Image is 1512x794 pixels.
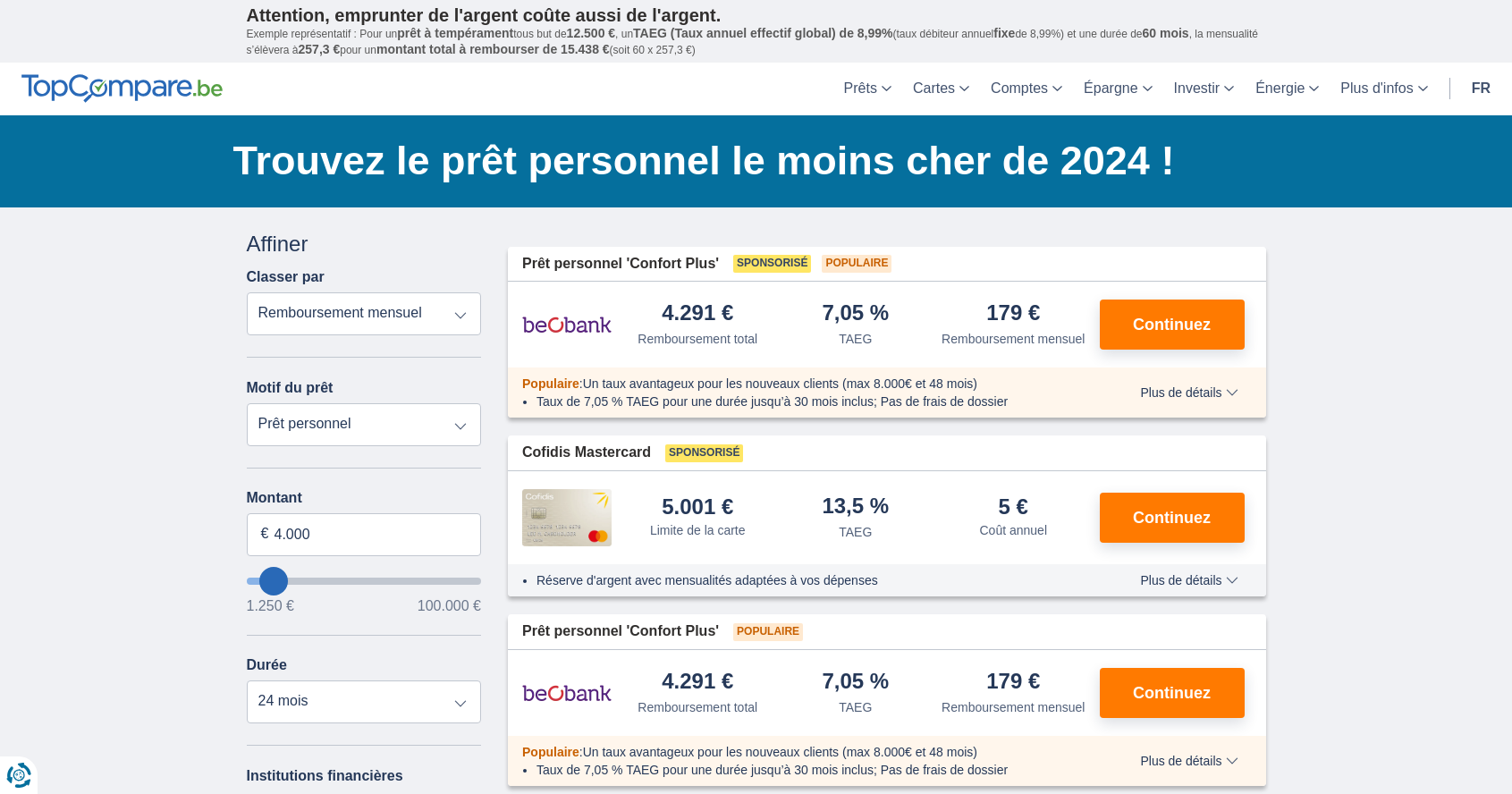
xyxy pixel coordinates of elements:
a: Cartes [902,63,980,115]
label: Motif du prêt [247,380,334,396]
label: Montant [247,490,482,506]
div: 5 € [999,496,1028,518]
p: Exemple représentatif : Pour un tous but de , un (taux débiteur annuel de 8,99%) et une durée de ... [247,26,1266,58]
span: 12.500 € [567,26,616,40]
div: 7,05 % [822,302,889,326]
a: Énergie [1245,63,1330,115]
span: Sponsorisé [733,255,811,273]
a: Investir [1163,63,1246,115]
span: Plus de détails [1140,386,1237,399]
img: TopCompare [21,74,223,103]
span: 1.250 € [247,599,294,613]
div: 7,05 % [822,671,889,695]
img: pret personnel Beobank [522,671,612,715]
span: Cofidis Mastercard [522,443,651,463]
span: 60 mois [1143,26,1189,40]
p: Attention, emprunter de l'argent coûte aussi de l'argent. [247,4,1266,26]
a: fr [1461,63,1501,115]
span: Continuez [1133,685,1211,701]
span: Plus de détails [1140,574,1237,587]
span: Continuez [1133,317,1211,333]
label: Institutions financières [247,768,403,784]
div: TAEG [839,330,872,348]
div: Limite de la carte [650,521,746,539]
div: 179 € [986,671,1040,695]
li: Réserve d'argent avec mensualités adaptées à vos dépenses [536,571,1088,589]
div: TAEG [839,698,872,716]
input: wantToBorrow [247,578,482,585]
a: Épargne [1073,63,1163,115]
div: Remboursement total [638,698,757,716]
li: Taux de 7,05 % TAEG pour une durée jusqu’à 30 mois inclus; Pas de frais de dossier [536,393,1088,410]
span: TAEG (Taux annuel effectif global) de 8,99% [633,26,892,40]
div: Coût annuel [979,521,1047,539]
span: 100.000 € [418,599,481,613]
div: : [508,743,1102,761]
span: Plus de détails [1140,755,1237,767]
span: fixe [993,26,1015,40]
a: Comptes [980,63,1073,115]
div: TAEG [839,523,872,541]
label: Durée [247,657,287,673]
span: Prêt personnel 'Confort Plus' [522,254,719,275]
span: Sponsorisé [665,444,743,462]
span: Populaire [822,255,891,273]
span: Populaire [522,376,579,391]
div: Remboursement total [638,330,757,348]
li: Taux de 7,05 % TAEG pour une durée jusqu’à 30 mois inclus; Pas de frais de dossier [536,761,1088,779]
img: pret personnel Beobank [522,302,612,347]
label: Classer par [247,269,325,285]
span: Prêt personnel 'Confort Plus' [522,621,719,642]
span: € [261,524,269,545]
div: Affiner [247,229,482,259]
span: Un taux avantageux pour les nouveaux clients (max 8.000€ et 48 mois) [583,376,977,391]
span: Populaire [733,623,803,641]
span: 257,3 € [299,42,341,56]
a: Prêts [833,63,902,115]
button: Plus de détails [1127,385,1251,400]
div: 5.001 € [662,496,733,518]
a: Plus d'infos [1330,63,1438,115]
button: Plus de détails [1127,754,1251,768]
span: prêt à tempérament [397,26,513,40]
div: : [508,375,1102,393]
div: 4.291 € [662,671,733,695]
div: 13,5 % [822,495,889,519]
button: Continuez [1100,493,1245,543]
div: Remboursement mensuel [942,698,1085,716]
div: 4.291 € [662,302,733,326]
span: Populaire [522,745,579,759]
span: Continuez [1133,510,1211,526]
h1: Trouvez le prêt personnel le moins cher de 2024 ! [233,133,1266,189]
div: Remboursement mensuel [942,330,1085,348]
span: Un taux avantageux pour les nouveaux clients (max 8.000€ et 48 mois) [583,745,977,759]
img: pret personnel Cofidis CC [522,489,612,546]
button: Plus de détails [1127,573,1251,587]
button: Continuez [1100,300,1245,350]
div: 179 € [986,302,1040,326]
span: montant total à rembourser de 15.438 € [376,42,610,56]
button: Continuez [1100,668,1245,718]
